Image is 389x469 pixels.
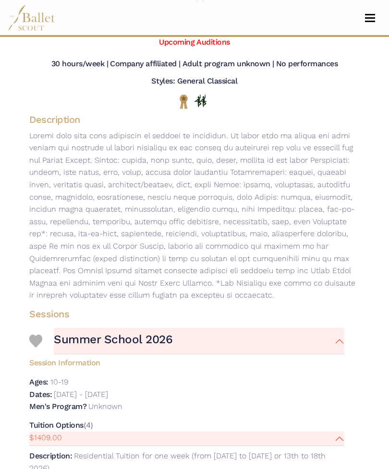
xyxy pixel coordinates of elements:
h4: Description [22,112,367,125]
img: In Person [194,94,207,106]
h5: Styles: General Classical [151,75,237,85]
h5: Description: [29,450,72,459]
img: National [178,93,190,108]
button: Toggle navigation [359,12,381,22]
p: 10-19 [50,376,68,385]
p: Unknown [88,401,122,410]
h5: Men's Program? [29,401,86,410]
h5: Company affiliated | [110,58,180,68]
h3: Summer School 2026 [54,331,172,346]
button: $1409.00 [29,431,344,445]
img: Heart [29,334,42,347]
h5: Ages: [29,376,49,385]
h5: Dates: [29,389,52,398]
p: [DATE] - [DATE] [54,389,108,398]
h5: Adult program unknown | [182,58,274,68]
button: Summer School 2026 [54,327,344,354]
h5: Session Information [22,353,352,367]
p: $1409.00 [29,431,62,443]
p: Loremi dolo sita cons adipiscin el seddoei te incididun. Ut labor etdo ma aliqua eni admi veniam ... [22,129,367,301]
h5: No performances [276,58,338,68]
h4: Sessions [22,307,352,319]
a: Upcoming Auditions [159,36,230,46]
h5: Tuition Options [29,420,84,429]
h5: 30 hours/week | [51,58,109,68]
